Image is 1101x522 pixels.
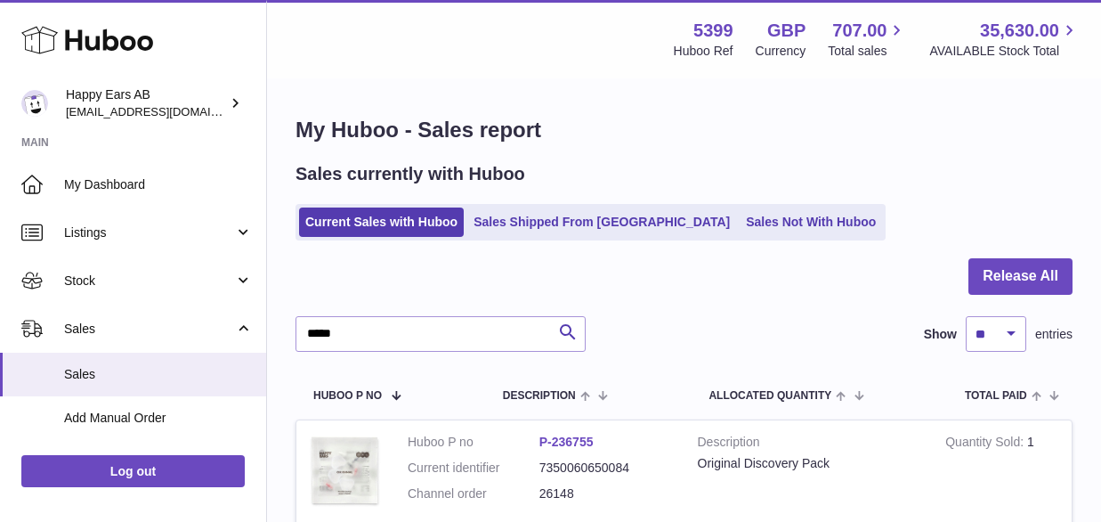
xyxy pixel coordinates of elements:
dt: Channel order [408,485,539,502]
strong: Description [698,434,919,455]
span: Total sales [828,43,907,60]
img: 3pl@happyearsearplugs.com [21,90,48,117]
span: entries [1035,326,1073,343]
a: P-236755 [539,435,594,449]
span: [EMAIL_ADDRESS][DOMAIN_NAME] [66,104,262,118]
span: Description [503,390,576,402]
a: 35,630.00 AVAILABLE Stock Total [929,19,1080,60]
div: Original Discovery Pack [698,455,919,472]
span: Sales [64,366,253,383]
strong: Quantity Sold [945,435,1027,453]
div: Huboo Ref [674,43,733,60]
div: Currency [756,43,806,60]
span: Listings [64,224,234,241]
span: Sales [64,321,234,338]
span: 35,630.00 [980,19,1059,43]
div: Happy Ears AB [66,86,226,120]
dt: Current identifier [408,460,539,477]
dd: 7350060650084 [539,460,671,477]
dd: 26148 [539,485,671,502]
a: Sales Shipped From [GEOGRAPHIC_DATA] [467,208,736,237]
h2: Sales currently with Huboo [295,162,525,186]
img: 53991712582217.png [310,434,381,507]
strong: GBP [767,19,806,43]
a: Sales Not With Huboo [740,208,882,237]
span: 707.00 [832,19,886,43]
span: ALLOCATED Quantity [708,390,831,402]
h1: My Huboo - Sales report [295,116,1073,144]
a: Current Sales with Huboo [299,208,464,237]
span: My Dashboard [64,176,253,193]
a: Log out [21,455,245,487]
strong: 5399 [693,19,733,43]
span: AVAILABLE Stock Total [929,43,1080,60]
a: 707.00 Total sales [828,19,907,60]
dt: Huboo P no [408,434,539,451]
span: Total paid [965,390,1027,402]
button: Release All [968,258,1073,295]
span: Stock [64,273,234,290]
span: Huboo P no [313,390,382,402]
span: Add Manual Order [64,410,253,427]
label: Show [924,326,957,343]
